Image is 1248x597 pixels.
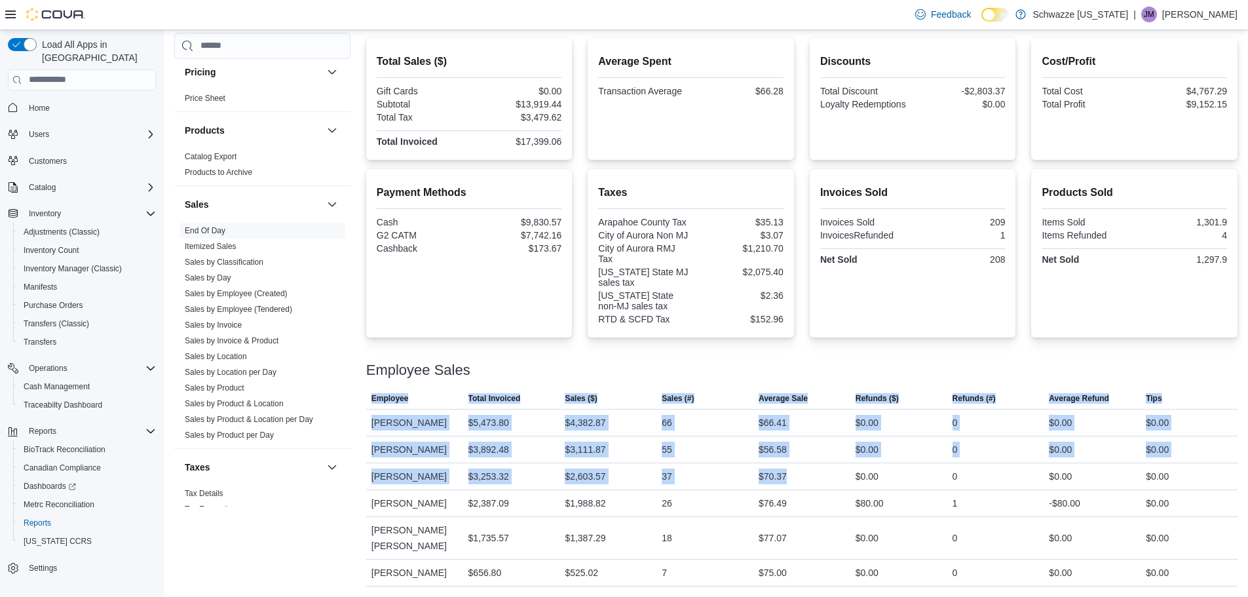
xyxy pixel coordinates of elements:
[953,393,996,404] span: Refunds (#)
[3,204,161,223] button: Inventory
[371,393,409,404] span: Employee
[185,461,322,474] button: Taxes
[953,495,958,511] div: 1
[324,64,340,80] button: Pricing
[759,415,787,431] div: $66.41
[24,423,156,439] span: Reports
[953,469,958,484] div: 0
[377,185,562,201] h2: Payment Methods
[662,469,672,484] div: 37
[185,414,313,425] span: Sales by Product & Location per Day
[662,565,667,581] div: 7
[598,230,688,241] div: City of Aurora Non MJ
[953,530,958,546] div: 0
[18,224,105,240] a: Adjustments (Classic)
[18,224,156,240] span: Adjustments (Classic)
[185,461,210,474] h3: Taxes
[185,93,225,104] span: Price Sheet
[185,94,225,103] a: Price Sheet
[820,54,1006,69] h2: Discounts
[13,315,161,333] button: Transfers (Classic)
[185,352,247,361] a: Sales by Location
[1049,415,1072,431] div: $0.00
[29,129,49,140] span: Users
[185,289,288,298] a: Sales by Employee (Created)
[1146,469,1169,484] div: $0.00
[1146,393,1162,404] span: Tips
[981,8,1009,22] input: Dark Mode
[472,230,561,241] div: $7,742.16
[24,245,79,256] span: Inventory Count
[472,217,561,227] div: $9,830.57
[915,230,1005,241] div: 1
[24,126,156,142] span: Users
[598,185,784,201] h2: Taxes
[24,153,156,169] span: Customers
[185,151,236,162] span: Catalog Export
[565,530,605,546] div: $1,387.29
[185,368,276,377] a: Sales by Location per Day
[24,206,156,221] span: Inventory
[472,112,561,123] div: $3,479.62
[759,565,787,581] div: $75.00
[18,242,85,258] a: Inventory Count
[759,495,787,511] div: $76.49
[820,86,910,96] div: Total Discount
[1042,99,1131,109] div: Total Profit
[468,469,509,484] div: $3,253.32
[185,124,322,137] button: Products
[185,504,240,514] span: Tax Exemptions
[24,318,89,329] span: Transfers (Classic)
[185,273,231,282] a: Sales by Day
[18,316,94,332] a: Transfers (Classic)
[24,227,100,237] span: Adjustments (Classic)
[185,305,292,314] a: Sales by Employee (Tendered)
[185,167,252,178] span: Products to Archive
[185,320,242,330] a: Sales by Invoice
[759,393,808,404] span: Average Sale
[18,298,156,313] span: Purchase Orders
[1049,565,1072,581] div: $0.00
[1133,7,1136,22] p: |
[377,54,562,69] h2: Total Sales ($)
[366,490,463,516] div: [PERSON_NAME]
[953,415,958,431] div: 0
[24,481,76,491] span: Dashboards
[468,565,502,581] div: $656.80
[3,558,161,577] button: Settings
[662,415,672,431] div: 66
[18,478,156,494] span: Dashboards
[185,273,231,283] span: Sales by Day
[565,393,597,404] span: Sales ($)
[820,185,1006,201] h2: Invoices Sold
[37,38,156,64] span: Load All Apps in [GEOGRAPHIC_DATA]
[24,518,51,528] span: Reports
[472,86,561,96] div: $0.00
[366,410,463,436] div: [PERSON_NAME]
[24,423,62,439] button: Reports
[915,254,1005,265] div: 208
[3,178,161,197] button: Catalog
[366,436,463,463] div: [PERSON_NAME]
[366,463,463,490] div: [PERSON_NAME]
[29,426,56,436] span: Reports
[13,260,161,278] button: Inventory Manager (Classic)
[185,336,278,345] a: Sales by Invoice & Product
[662,495,672,511] div: 26
[18,515,156,531] span: Reports
[366,362,470,378] h3: Employee Sales
[24,400,102,410] span: Traceabilty Dashboard
[694,86,784,96] div: $66.28
[472,99,561,109] div: $13,919.44
[24,360,156,376] span: Operations
[1137,86,1227,96] div: $4,767.29
[24,463,101,473] span: Canadian Compliance
[1144,7,1154,22] span: JM
[694,243,784,254] div: $1,210.70
[915,86,1005,96] div: -$2,803.37
[377,217,466,227] div: Cash
[856,469,879,484] div: $0.00
[18,460,106,476] a: Canadian Compliance
[24,300,83,311] span: Purchase Orders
